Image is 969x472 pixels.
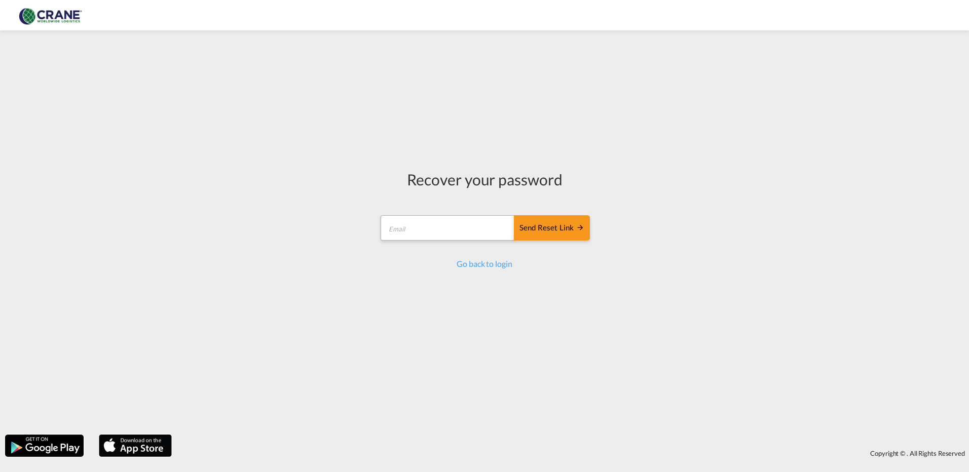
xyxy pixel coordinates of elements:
img: apple.png [98,434,173,458]
div: Send reset link [519,222,584,234]
div: Copyright © . All Rights Reserved [177,445,969,462]
button: SEND RESET LINK [514,215,590,241]
a: Go back to login [457,259,512,268]
img: google.png [4,434,85,458]
input: Email [381,215,515,241]
div: Recover your password [379,169,590,190]
md-icon: icon-arrow-right [576,223,584,231]
img: 374de710c13411efa3da03fd754f1635.jpg [15,4,84,27]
